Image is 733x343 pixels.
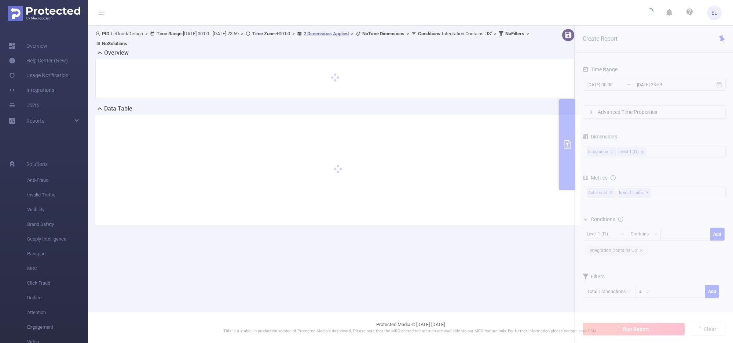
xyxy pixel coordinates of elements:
[26,157,48,171] span: Solutions
[102,31,111,36] b: PID:
[418,31,442,36] b: Conditions :
[252,31,276,36] b: Time Zone:
[524,31,531,36] span: >
[711,6,717,20] span: EL
[304,31,349,36] u: 2 Dimensions Applied
[27,320,88,335] span: Engagement
[239,31,246,36] span: >
[362,31,404,36] b: No Time Dimensions
[9,83,54,97] a: Integrations
[27,173,88,188] span: Anti-Fraud
[27,261,88,276] span: MRC
[104,48,129,57] h2: Overview
[645,8,653,18] i: icon: loading
[27,217,88,232] span: Brand Safety
[26,118,44,124] span: Reports
[27,246,88,261] span: Passport
[8,6,80,21] img: Protected Media
[88,312,733,343] footer: Protected Media © [DATE]-[DATE]
[349,31,356,36] span: >
[9,68,69,83] a: Usage Notification
[418,31,492,36] span: Integration Contains 'JS'
[143,31,150,36] span: >
[95,31,531,46] span: LeftrockDesign [DATE] 00:00 - [DATE] 23:59 +00:00
[290,31,297,36] span: >
[27,276,88,290] span: Click Fraud
[27,290,88,305] span: Unified
[157,31,183,36] b: Time Range:
[95,31,102,36] i: icon: user
[102,41,127,46] b: No Solutions
[104,104,132,113] h2: Data Table
[26,113,44,128] a: Reports
[404,31,411,36] span: >
[27,188,88,202] span: Invalid Traffic
[505,31,524,36] b: No Filters
[9,53,68,68] a: Help Center (New)
[27,232,88,246] span: Supply Intelligence
[9,39,47,53] a: Overview
[492,31,499,36] span: >
[106,328,715,335] p: This is a stable, in production version of Protected Media's dashboard. Please note that the MRC ...
[27,305,88,320] span: Attention
[9,97,39,112] a: Users
[27,202,88,217] span: Visibility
